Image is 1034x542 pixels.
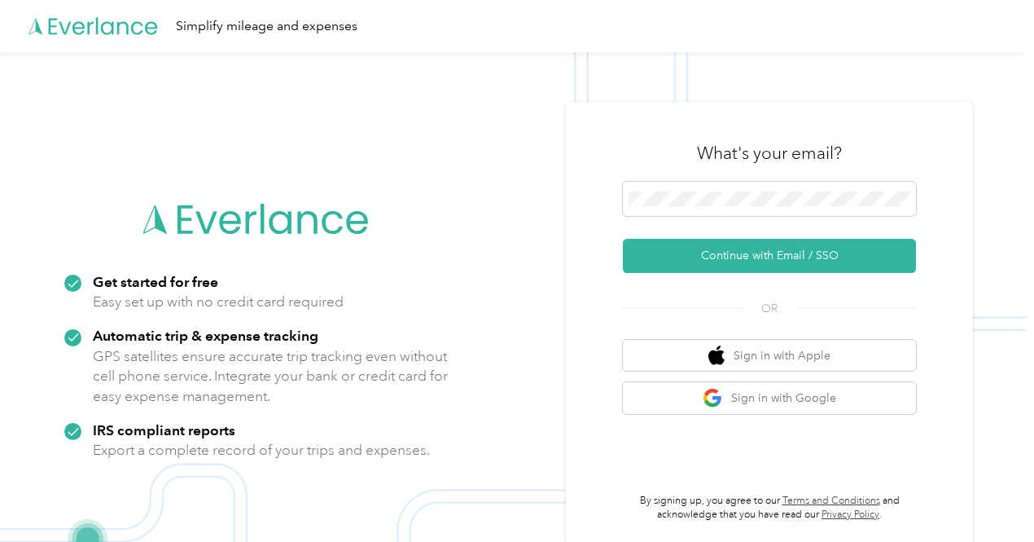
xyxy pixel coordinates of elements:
p: Easy set up with no credit card required [93,292,344,312]
a: Privacy Policy [822,509,879,521]
img: google logo [703,388,723,408]
div: Simplify mileage and expenses [176,16,357,37]
button: google logoSign in with Google [623,382,916,414]
button: apple logoSign in with Apple [623,340,916,372]
p: Export a complete record of your trips and expenses. [93,440,430,460]
strong: IRS compliant reports [93,421,235,438]
p: By signing up, you agree to our and acknowledge that you have read our . [623,494,916,522]
a: Terms and Conditions [782,495,880,507]
img: apple logo [708,346,725,366]
strong: Automatic trip & expense tracking [93,327,318,344]
span: OR [741,300,798,317]
p: GPS satellites ensure accurate trip tracking even without cell phone service. Integrate your bank... [93,346,449,407]
strong: Get started for free [93,273,218,290]
button: Continue with Email / SSO [623,239,916,273]
h3: What's your email? [697,142,842,165]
